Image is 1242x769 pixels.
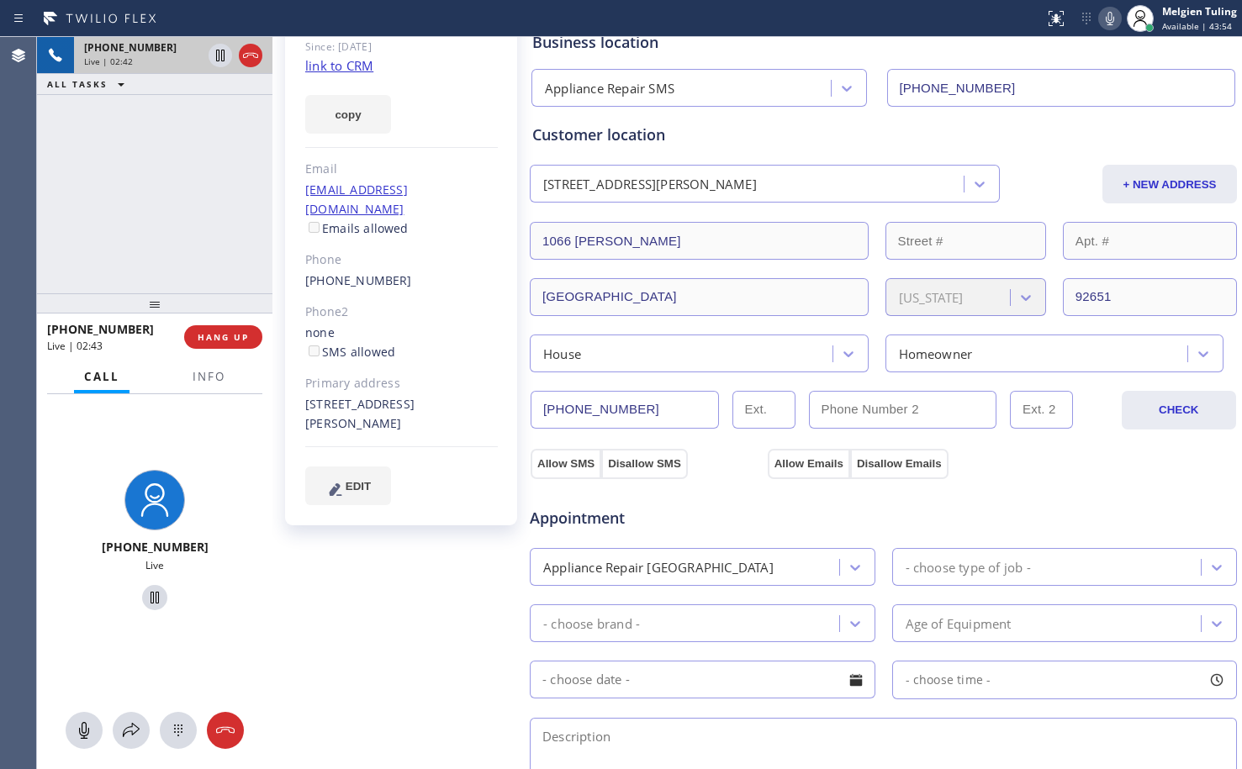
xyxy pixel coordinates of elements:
[305,466,391,505] button: EDIT
[305,220,409,236] label: Emails allowed
[305,57,373,74] a: link to CRM
[543,614,640,633] div: - choose brand -
[887,69,1236,107] input: Phone Number
[305,374,498,393] div: Primary address
[305,395,498,434] div: [STREET_ADDRESS][PERSON_NAME]
[84,55,133,67] span: Live | 02:42
[1162,4,1237,18] div: Melgien Tuling
[809,391,997,429] input: Phone Number 2
[160,712,197,749] button: Open dialpad
[305,344,395,360] label: SMS allowed
[74,361,129,393] button: Call
[885,222,1046,260] input: Street #
[309,345,320,356] input: SMS allowed
[47,321,154,337] span: [PHONE_NUMBER]
[207,712,244,749] button: Hang up
[545,79,674,98] div: Appliance Repair SMS
[305,272,412,288] a: [PHONE_NUMBER]
[305,324,498,362] div: none
[145,558,164,572] span: Live
[84,40,177,55] span: [PHONE_NUMBER]
[768,449,850,479] button: Allow Emails
[1122,391,1236,429] button: CHECK
[532,124,1234,146] div: Customer location
[543,175,757,194] div: [STREET_ADDRESS][PERSON_NAME]
[305,250,498,270] div: Phone
[906,672,991,687] span: - choose time -
[309,222,320,233] input: Emails allowed
[47,339,103,353] span: Live | 02:43
[601,449,688,479] button: Disallow SMS
[305,37,498,56] div: Since: [DATE]
[906,614,1012,633] div: Age of Equipment
[530,661,875,698] input: - choose date -
[113,712,150,749] button: Open directory
[184,325,262,349] button: HANG UP
[543,557,774,577] div: Appliance Repair [GEOGRAPHIC_DATA]
[906,557,1031,577] div: - choose type of job -
[209,44,232,67] button: Hold Customer
[66,712,103,749] button: Mute
[193,369,225,384] span: Info
[84,369,119,384] span: Call
[850,449,949,479] button: Disallow Emails
[1063,222,1237,260] input: Apt. #
[305,160,498,179] div: Email
[305,95,391,134] button: copy
[1102,165,1237,203] button: + NEW ADDRESS
[899,344,973,363] div: Homeowner
[305,182,408,217] a: [EMAIL_ADDRESS][DOMAIN_NAME]
[1098,7,1122,30] button: Mute
[732,391,795,429] input: Ext.
[182,361,235,393] button: Info
[47,78,108,90] span: ALL TASKS
[142,585,167,610] button: Hold Customer
[530,222,869,260] input: Address
[530,278,869,316] input: City
[1063,278,1237,316] input: ZIP
[530,507,764,529] span: Appointment
[1162,20,1232,32] span: Available | 43:54
[1010,391,1073,429] input: Ext. 2
[532,31,1234,54] div: Business location
[531,449,601,479] button: Allow SMS
[102,539,209,555] span: [PHONE_NUMBER]
[198,331,249,343] span: HANG UP
[346,480,371,492] span: EDIT
[37,74,141,94] button: ALL TASKS
[239,44,262,67] button: Hang up
[305,303,498,322] div: Phone2
[543,344,581,363] div: House
[531,391,719,429] input: Phone Number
